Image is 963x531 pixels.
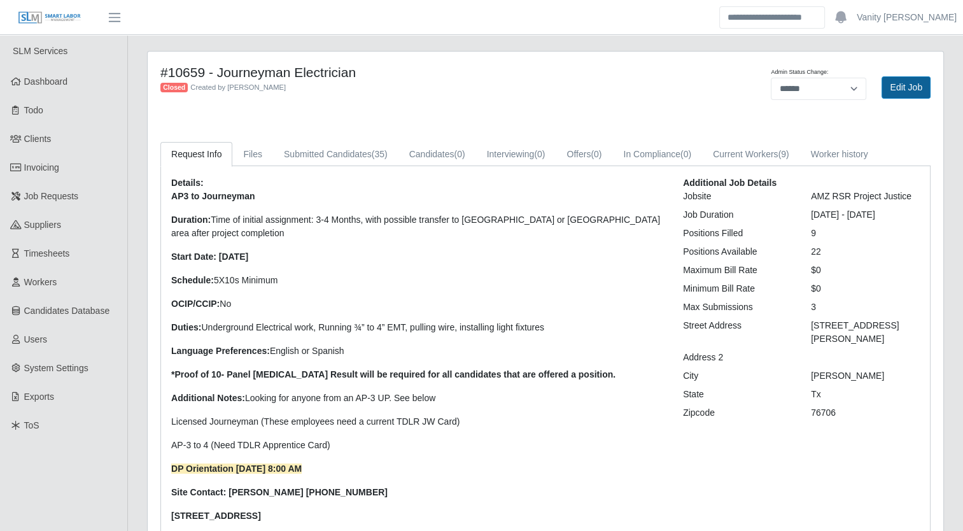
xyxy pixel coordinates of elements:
[24,248,70,258] span: Timesheets
[171,439,664,452] p: AP-3 to 4 (Need TDLR Apprentice Card)
[673,406,801,420] div: Zipcode
[171,487,388,497] strong: Site Contact: [PERSON_NAME] [PHONE_NUMBER]
[673,245,801,258] div: Positions Available
[673,282,801,295] div: Minimum Bill Rate
[673,351,801,364] div: Address 2
[171,275,214,285] strong: Schedule:
[171,297,664,311] p: No
[673,369,801,383] div: City
[160,64,601,80] h4: #10659 - Journeyman Electrician
[171,369,615,379] strong: *Proof of 10- Panel [MEDICAL_DATA] Result will be required for all candidates that are offered a ...
[24,134,52,144] span: Clients
[171,178,204,188] b: Details:
[171,299,220,309] strong: OCIP/CCIP:
[232,142,273,167] a: Files
[171,191,255,201] strong: AP3 to Journeyman
[534,149,545,159] span: (0)
[24,277,57,287] span: Workers
[24,220,61,230] span: Suppliers
[800,142,879,167] a: Worker history
[398,142,476,167] a: Candidates
[219,251,248,262] strong: [DATE]
[801,190,929,203] div: AMZ RSR Project Justice
[702,142,800,167] a: Current Workers
[24,306,110,316] span: Candidates Database
[801,208,929,222] div: [DATE] - [DATE]
[476,142,556,167] a: Interviewing
[673,388,801,401] div: State
[801,388,929,401] div: Tx
[612,142,702,167] a: In Compliance
[160,142,232,167] a: Request Info
[801,227,929,240] div: 9
[171,321,664,334] p: Underground Electrical work, Running ¾” to 4” EMT, pulling wire, installing light fixtures
[171,415,664,428] p: Licensed Journeyman (These employees need a current TDLR JW Card)
[171,274,664,287] p: 5X10s Minimum
[771,68,828,77] label: Admin Status Change:
[454,149,465,159] span: (0)
[24,363,88,373] span: System Settings
[171,344,664,358] p: English or Spanish
[673,301,801,314] div: Max Submissions
[556,142,612,167] a: Offers
[778,149,789,159] span: (9)
[190,83,286,91] span: Created by [PERSON_NAME]
[673,227,801,240] div: Positions Filled
[171,322,201,332] strong: Duties:
[24,392,54,402] span: Exports
[673,190,801,203] div: Jobsite
[673,264,801,277] div: Maximum Bill Rate
[673,208,801,222] div: Job Duration
[24,76,68,87] span: Dashboard
[24,162,59,173] span: Invoicing
[160,83,188,93] span: Closed
[719,6,825,29] input: Search
[171,393,245,403] strong: Additional Notes:
[171,215,211,225] strong: Duration:
[801,406,929,420] div: 76706
[171,251,216,262] strong: Start Date:
[857,11,957,24] a: Vanity [PERSON_NAME]
[801,301,929,314] div: 3
[24,420,39,430] span: ToS
[683,178,777,188] b: Additional Job Details
[18,11,81,25] img: SLM Logo
[673,319,801,346] div: Street Address
[171,392,664,405] p: Looking for anyone from an AP-3 UP. See below
[882,76,931,99] a: Edit Job
[801,369,929,383] div: [PERSON_NAME]
[171,346,270,356] strong: Language Preferences:
[801,319,929,346] div: [STREET_ADDRESS][PERSON_NAME]
[171,464,302,474] strong: DP Orientation [DATE] 8:00 AM
[171,511,261,521] strong: [STREET_ADDRESS]
[801,245,929,258] div: 22
[372,149,388,159] span: (35)
[680,149,691,159] span: (0)
[801,264,929,277] div: $0
[24,334,48,344] span: Users
[171,213,664,240] p: Time of initial assignment: 3-4 Months, with possible transfer to [GEOGRAPHIC_DATA] or [GEOGRAPHI...
[24,191,79,201] span: Job Requests
[591,149,601,159] span: (0)
[801,282,929,295] div: $0
[273,142,398,167] a: Submitted Candidates
[24,105,43,115] span: Todo
[13,46,67,56] span: SLM Services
